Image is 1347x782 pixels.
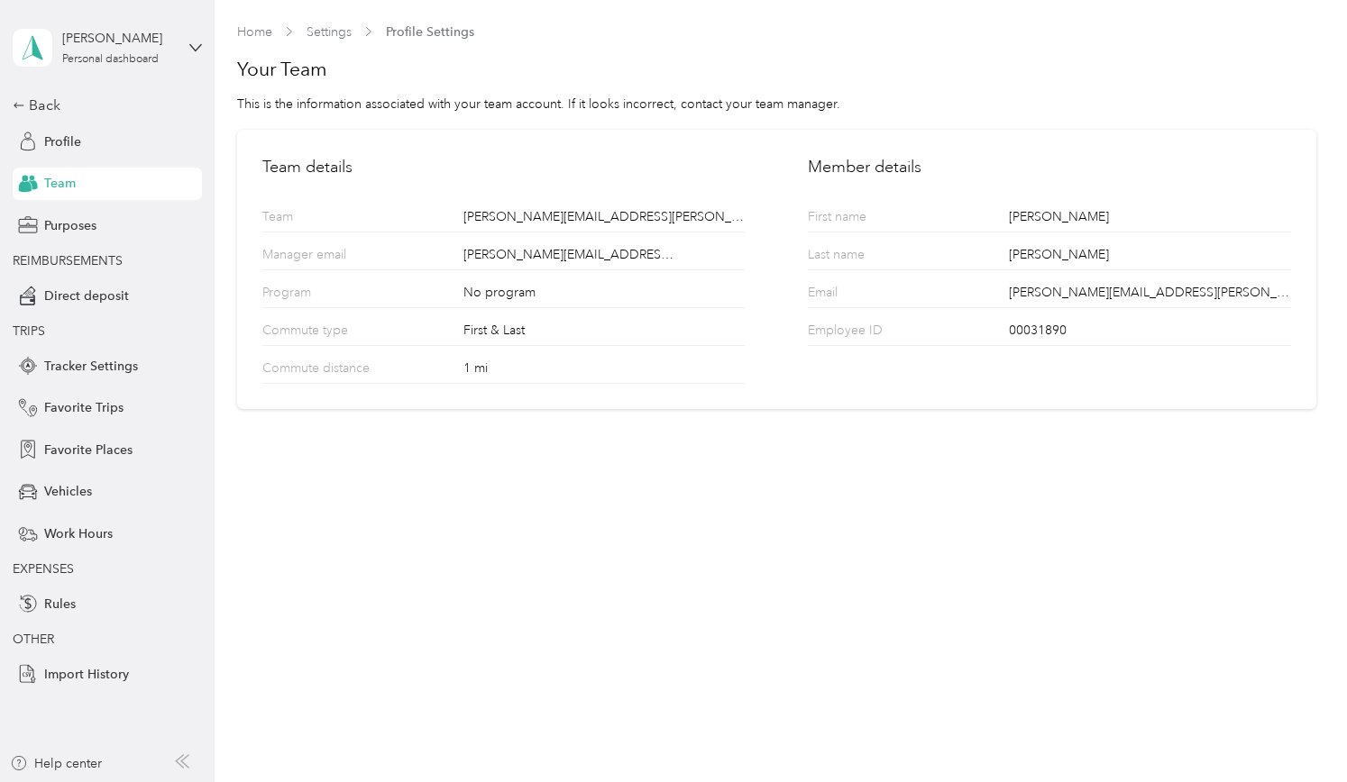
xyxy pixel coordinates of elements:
[44,216,96,235] span: Purposes
[463,283,745,307] div: No program
[463,207,745,232] div: [PERSON_NAME][EMAIL_ADDRESS][PERSON_NAME][DOMAIN_NAME]
[44,174,76,193] span: Team
[237,95,1316,114] div: This is the information associated with your team account. If it looks incorrect, contact your te...
[808,245,947,269] p: Last name
[463,321,745,345] div: First & Last
[44,665,129,684] span: Import History
[44,524,113,543] span: Work Hours
[237,24,272,40] a: Home
[1009,245,1290,269] div: [PERSON_NAME]
[13,323,45,339] span: TRIPS
[386,23,474,41] span: Profile Settings
[62,54,159,65] div: Personal dashboard
[13,561,74,577] span: EXPENSES
[1246,681,1347,782] iframe: Everlance-gr Chat Button Frame
[307,24,352,40] a: Settings
[13,253,123,268] span: REIMBURSEMENTS
[10,754,102,773] button: Help center
[262,359,401,383] p: Commute distance
[13,95,193,116] div: Back
[1009,321,1290,345] div: 00031890
[44,286,129,305] span: Direct deposit
[262,283,401,307] p: Program
[463,245,674,264] span: [PERSON_NAME][EMAIL_ADDRESS][PERSON_NAME][DOMAIN_NAME]
[44,132,81,151] span: Profile
[44,398,124,417] span: Favorite Trips
[808,321,947,345] p: Employee ID
[237,57,1316,82] h1: Your Team
[262,155,745,179] h2: Team details
[808,155,1290,179] h2: Member details
[808,207,947,232] p: First name
[44,441,133,459] span: Favorite Places
[1009,283,1290,307] div: [PERSON_NAME][EMAIL_ADDRESS][PERSON_NAME][DOMAIN_NAME]
[13,632,54,647] span: OTHER
[262,321,401,345] p: Commute type
[44,357,138,376] span: Tracker Settings
[44,482,92,501] span: Vehicles
[262,245,401,269] p: Manager email
[1009,207,1290,232] div: [PERSON_NAME]
[463,359,745,383] div: 1 mi
[808,283,947,307] p: Email
[44,595,76,614] span: Rules
[262,207,401,232] p: Team
[62,29,175,48] div: [PERSON_NAME]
